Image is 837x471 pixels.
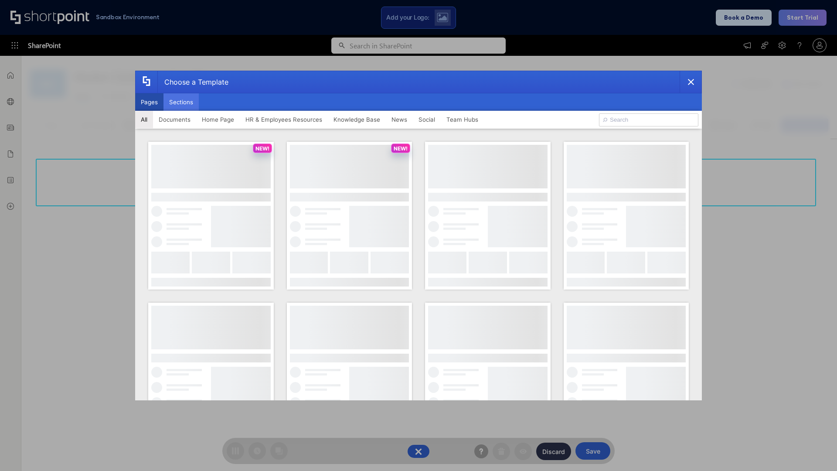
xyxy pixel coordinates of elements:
p: NEW! [255,145,269,152]
button: News [386,111,413,128]
button: Sections [163,93,199,111]
button: HR & Employees Resources [240,111,328,128]
p: NEW! [394,145,408,152]
button: Documents [153,111,196,128]
button: All [135,111,153,128]
button: Home Page [196,111,240,128]
button: Knowledge Base [328,111,386,128]
iframe: Chat Widget [793,429,837,471]
div: Choose a Template [157,71,228,93]
button: Social [413,111,441,128]
button: Pages [135,93,163,111]
button: Team Hubs [441,111,484,128]
div: template selector [135,71,702,400]
input: Search [599,113,698,126]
